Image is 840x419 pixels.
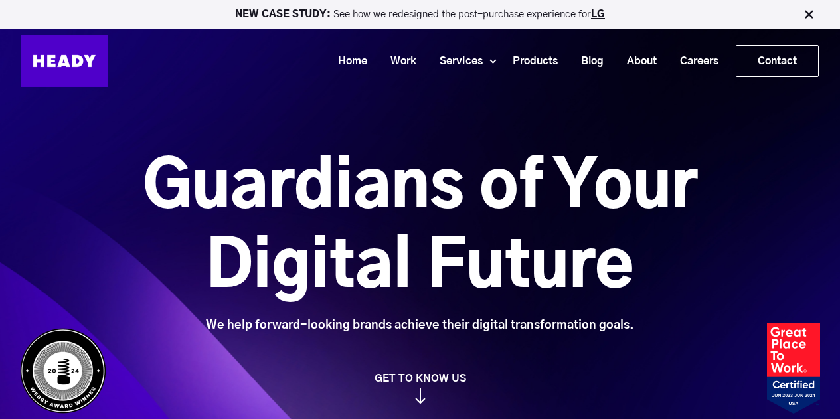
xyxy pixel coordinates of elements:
h1: Guardians of Your Digital Future [68,148,772,307]
img: arrow_down [415,388,426,404]
img: Heady_WebbyAward_Winner-4 [20,328,106,414]
div: We help forward-looking brands achieve their digital transformation goals. [68,318,772,333]
a: Services [423,49,489,74]
img: Close Bar [802,8,815,21]
a: Careers [663,49,725,74]
a: Contact [736,46,818,76]
a: Work [374,49,423,74]
a: Products [496,49,564,74]
p: See how we redesigned the post-purchase experience for [6,9,834,19]
img: Heady_Logo_Web-01 (1) [21,35,108,87]
a: Blog [564,49,610,74]
a: LG [591,9,605,19]
a: GET TO KNOW US [13,372,827,404]
div: Navigation Menu [121,45,819,77]
a: About [610,49,663,74]
a: Home [321,49,374,74]
strong: NEW CASE STUDY: [235,9,333,19]
img: Heady_2023_Certification_Badge [767,323,820,414]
